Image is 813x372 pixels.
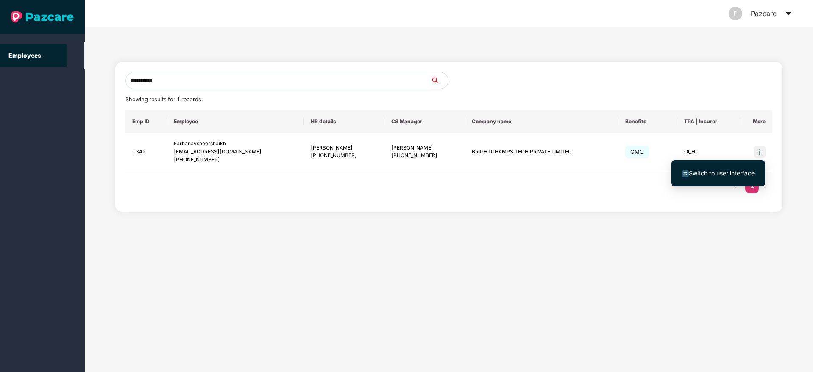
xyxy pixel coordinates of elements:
[125,96,203,103] span: Showing results for 1 records.
[759,180,772,193] li: Next Page
[125,110,167,133] th: Emp ID
[734,7,738,20] span: P
[311,144,378,152] div: [PERSON_NAME]
[311,152,378,160] div: [PHONE_NUMBER]
[391,144,458,152] div: [PERSON_NAME]
[431,72,448,89] button: search
[304,110,384,133] th: HR details
[677,110,740,133] th: TPA | Insurer
[167,110,303,133] th: Employee
[759,180,772,193] button: right
[754,146,766,158] img: icon
[785,10,792,17] span: caret-down
[625,146,649,158] span: GMC
[740,110,772,133] th: More
[682,170,689,177] img: svg+xml;base64,PHN2ZyB4bWxucz0iaHR0cDovL3d3dy53My5vcmcvMjAwMC9zdmciIHdpZHRoPSIxNiIgaGVpZ2h0PSIxNi...
[689,169,755,177] span: Switch to user interface
[8,52,41,59] a: Employees
[125,133,167,171] td: 1342
[174,148,297,156] div: [EMAIL_ADDRESS][DOMAIN_NAME]
[431,77,448,84] span: search
[384,110,465,133] th: CS Manager
[391,152,458,160] div: [PHONE_NUMBER]
[465,133,618,171] td: BRIGHTCHAMPS TECH PRIVATE LIMITED
[174,156,297,164] div: [PHONE_NUMBER]
[763,183,768,189] span: right
[684,148,696,155] span: OI_HI
[174,140,297,148] div: Farhanavsheershaikh
[618,110,677,133] th: Benefits
[465,110,618,133] th: Company name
